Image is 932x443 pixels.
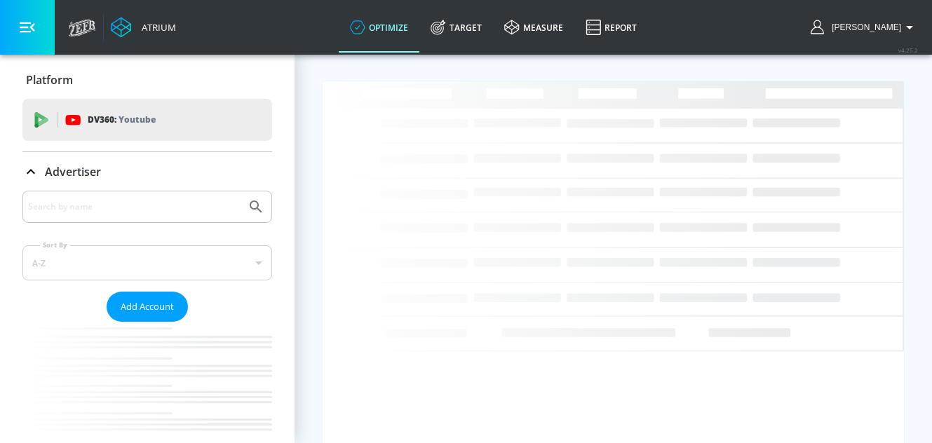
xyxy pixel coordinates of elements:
button: [PERSON_NAME] [811,19,918,36]
span: login as: sarah.ly@zefr.com [826,22,901,32]
p: DV360: [88,112,156,128]
a: Report [574,2,648,53]
p: Advertiser [45,164,101,179]
button: Add Account [107,292,188,322]
span: Add Account [121,299,174,315]
span: v 4.25.2 [898,46,918,54]
div: Advertiser [22,152,272,191]
div: DV360: Youtube [22,99,272,141]
label: Sort By [40,240,70,250]
a: Target [419,2,493,53]
input: Search by name [28,198,241,216]
div: Platform [22,60,272,100]
div: Atrium [136,21,176,34]
div: A-Z [22,245,272,280]
p: Youtube [119,112,156,127]
a: optimize [339,2,419,53]
a: Atrium [111,17,176,38]
a: measure [493,2,574,53]
p: Platform [26,72,73,88]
